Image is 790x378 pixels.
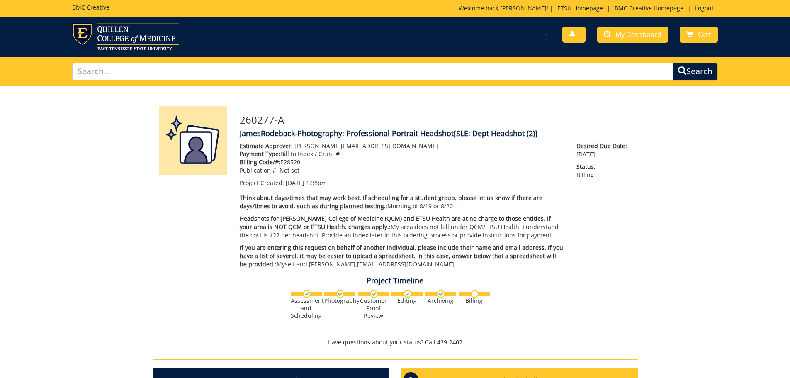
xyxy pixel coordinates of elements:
img: checkmark [336,290,344,298]
span: Not set [280,166,299,174]
p: [DATE] [576,142,631,159]
p: Have questions about your status? Call 439-2402 [153,338,638,346]
a: [PERSON_NAME] [500,4,547,12]
img: checkmark [303,290,311,298]
img: checkmark [370,290,378,298]
div: Photography [324,297,355,305]
p: My area does not fall under QCM/ETSU Health. I understand the cost is $22 per headshot. Provide a... [240,215,564,239]
div: Archiving [425,297,456,305]
span: Headshots for [PERSON_NAME] College of Medicine (QCM) and ETSU Health are at no charge to those e... [240,215,551,231]
p: Billing [576,163,631,179]
div: Editing [391,297,423,305]
button: Search [673,63,718,80]
img: ETSU logo [72,23,179,50]
span: Cart [698,30,711,39]
span: Payment Type: [240,150,280,158]
img: checkmark [437,290,445,298]
span: My Dashboard [615,30,661,39]
div: Billing [459,297,490,305]
a: Cart [680,27,718,43]
img: no [471,290,479,298]
span: Publication #: [240,166,278,174]
span: If you are entering this request on behalf of another individual, please include their name and e... [240,244,563,268]
img: checkmark [404,290,411,298]
h4: JamesRodeback-Photography: Professional Portrait Headshot [240,129,632,138]
span: Status: [576,163,631,171]
h4: Project Timeline [153,277,638,285]
p: Bill to Index / Grant # [240,150,564,158]
div: Assessment and Scheduling [291,297,322,319]
span: Billing Code/#: [240,158,280,166]
img: Product featured image [159,106,227,175]
h5: BMC Creative [72,4,109,10]
span: [DATE] 1:38pm [286,179,327,187]
input: Search... [72,63,673,80]
p: Myself and [PERSON_NAME], [EMAIL_ADDRESS][DOMAIN_NAME] [240,244,564,268]
span: Project Created: [240,179,284,187]
p: Morning of 8/19 or 8/20 [240,194,564,210]
a: BMC Creative Homepage [610,4,688,12]
h3: 260277-A [240,115,632,125]
p: Welcome back, ! | | | [459,4,718,12]
a: Logout [691,4,718,12]
span: Desired Due Date: [576,142,631,150]
div: Customer Proof Review [358,297,389,319]
span: Estimate Approver: [240,142,293,150]
span: Think about days/times that may work best. If scheduling for a student group, please let us know ... [240,194,542,210]
a: My Dashboard [597,27,668,43]
p: [PERSON_NAME][EMAIL_ADDRESS][DOMAIN_NAME] [240,142,564,150]
p: E28520 [240,158,564,166]
a: ETSU Homepage [553,4,607,12]
span: [SLE: Dept Headshot (2)] [454,128,537,138]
